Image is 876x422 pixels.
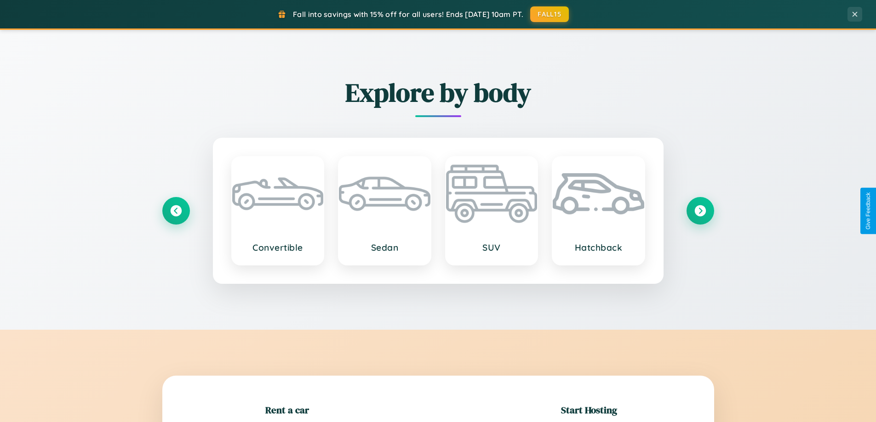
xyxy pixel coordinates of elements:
[455,242,528,253] h3: SUV
[241,242,315,253] h3: Convertible
[530,6,569,22] button: FALL15
[293,10,523,19] span: Fall into savings with 15% off for all users! Ends [DATE] 10am PT.
[348,242,421,253] h3: Sedan
[561,403,617,416] h2: Start Hosting
[562,242,635,253] h3: Hatchback
[865,192,871,230] div: Give Feedback
[162,75,714,110] h2: Explore by body
[265,403,309,416] h2: Rent a car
